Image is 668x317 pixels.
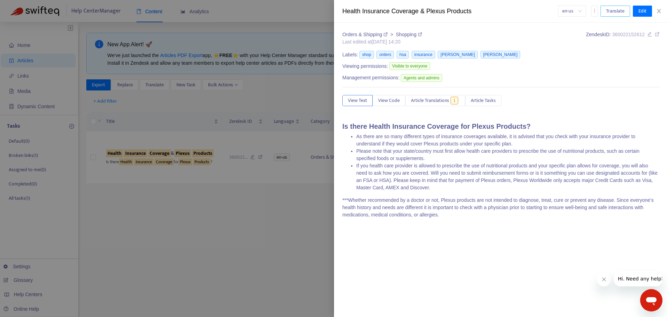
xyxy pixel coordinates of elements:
[389,62,430,70] span: Visible to everyone
[606,7,625,15] span: Translate
[592,8,597,13] span: more
[480,51,520,58] span: [PERSON_NAME]
[612,32,645,37] span: 360022152612
[438,51,478,58] span: [PERSON_NAME]
[451,97,459,104] span: 1
[378,97,400,104] span: View Code
[638,7,646,15] span: Edit
[640,289,662,311] iframe: Button to launch messaging window
[376,51,394,58] span: orders
[401,74,442,82] span: Agents and admins
[4,5,50,10] span: Hi. Need any help?
[342,122,531,130] strong: Is there Health Insurance Coverage for Plexus Products?
[405,95,465,106] button: Article Translations1
[359,51,374,58] span: shop
[654,8,664,15] button: Close
[356,162,660,191] li: If you health care provider is allowed to prescribe the use of nutritional products and your spec...
[356,133,660,148] li: As there are so many different types of insurance coverages available, it is advised that you che...
[597,272,611,286] iframe: Close message
[633,6,652,17] button: Edit
[396,32,422,37] a: Shopping
[342,197,660,219] p: ***Whether recommended by a doctor or not, Plexus products are not intended to diagnose, treat, c...
[412,51,435,58] span: insurance
[342,31,422,38] div: >
[342,32,389,37] a: Orders & Shipping
[342,51,358,58] span: Labels:
[656,8,662,14] span: close
[356,148,660,162] li: Please note that your state/country must first allow health care providers to prescribe the use o...
[342,7,558,16] div: Health Insurance Coverage & Plexus Products
[586,31,660,46] div: Zendesk ID:
[342,63,388,70] span: Viewing permissions:
[614,271,662,286] iframe: Message from company
[601,6,630,17] button: Translate
[342,95,373,106] button: View Text
[373,95,405,106] button: View Code
[411,97,449,104] span: Article Translations
[397,51,409,58] span: hsa
[342,38,422,46] div: Last edited at [DATE] 14:20
[471,97,496,104] span: Article Tasks
[342,74,399,81] span: Management permissions:
[562,6,582,16] span: en-us
[465,95,501,106] button: Article Tasks
[591,6,598,17] button: more
[348,97,367,104] span: View Text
